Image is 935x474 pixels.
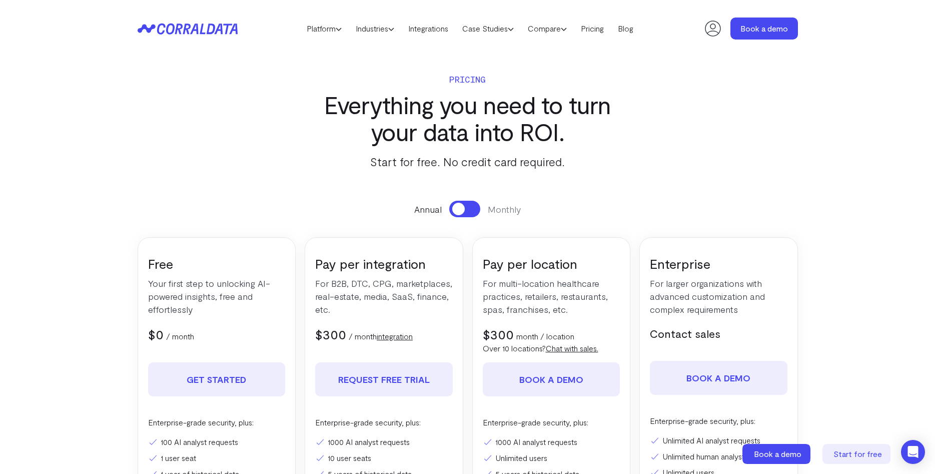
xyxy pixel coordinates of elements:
[483,362,620,396] a: Book a demo
[483,452,620,464] li: Unlimited users
[650,415,787,427] p: Enterprise-grade security, plus:
[315,362,453,396] a: REQUEST FREE TRIAL
[483,436,620,448] li: 1000 AI analyst requests
[483,342,620,354] p: Over 10 locations?
[483,255,620,272] h3: Pay per location
[455,21,521,36] a: Case Studies
[650,277,787,316] p: For larger organizations with advanced customization and complex requirements
[305,72,630,86] p: Pricing
[315,416,453,428] p: Enterprise-grade security, plus:
[148,255,286,272] h3: Free
[148,277,286,316] p: Your first step to unlocking AI-powered insights, free and effortlessly
[315,277,453,316] p: For B2B, DTC, CPG, marketplaces, real-estate, media, SaaS, finance, etc.
[148,362,286,396] a: Get Started
[315,326,346,342] span: $300
[483,277,620,316] p: For multi-location healthcare practices, retailers, restaurants, spas, franchises, etc.
[148,436,286,448] li: 100 AI analyst requests
[305,91,630,145] h3: Everything you need to turn your data into ROI.
[516,330,574,342] p: month / location
[833,449,882,458] span: Start for free
[521,21,574,36] a: Compare
[650,434,787,446] li: Unlimited AI analyst requests
[315,255,453,272] h3: Pay per integration
[650,255,787,272] h3: Enterprise
[300,21,349,36] a: Platform
[148,416,286,428] p: Enterprise-grade security, plus:
[742,444,812,464] a: Book a demo
[148,452,286,464] li: 1 user seat
[754,449,801,458] span: Book a demo
[611,21,640,36] a: Blog
[315,436,453,448] li: 1000 AI analyst requests
[822,444,892,464] a: Start for free
[148,326,164,342] span: $0
[315,452,453,464] li: 10 user seats
[377,331,413,341] a: integration
[650,450,787,462] li: Unlimited human analyst requests
[546,343,598,353] a: Chat with sales.
[483,326,514,342] span: $300
[401,21,455,36] a: Integrations
[650,326,787,341] h5: Contact sales
[349,330,413,342] p: / month
[574,21,611,36] a: Pricing
[166,330,194,342] p: / month
[650,361,787,395] a: Book a demo
[414,203,442,216] span: Annual
[730,18,798,40] a: Book a demo
[901,440,925,464] div: Open Intercom Messenger
[483,416,620,428] p: Enterprise-grade security, plus:
[349,21,401,36] a: Industries
[305,153,630,171] p: Start for free. No credit card required.
[488,203,521,216] span: Monthly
